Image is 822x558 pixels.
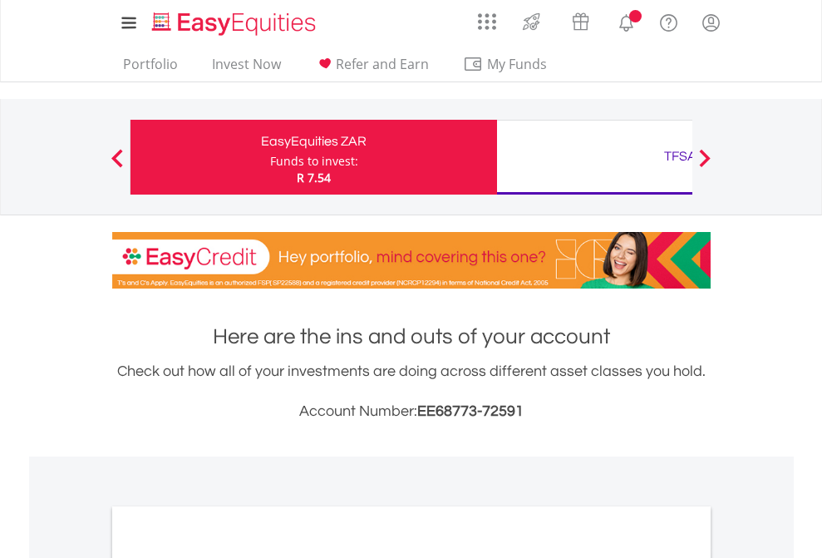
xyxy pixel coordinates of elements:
a: FAQ's and Support [647,4,690,37]
a: Invest Now [205,56,288,81]
a: Notifications [605,4,647,37]
a: AppsGrid [467,4,507,31]
button: Next [688,157,721,174]
div: Check out how all of your investments are doing across different asset classes you hold. [112,360,711,423]
button: Previous [101,157,134,174]
img: vouchers-v2.svg [567,8,594,35]
a: My Profile [690,4,732,41]
h3: Account Number: [112,400,711,423]
div: EasyEquities ZAR [140,130,487,153]
div: Funds to invest: [270,153,358,170]
a: Vouchers [556,4,605,35]
span: My Funds [463,53,572,75]
img: grid-menu-icon.svg [478,12,496,31]
a: Refer and Earn [308,56,436,81]
img: EasyCredit Promotion Banner [112,232,711,289]
a: Portfolio [116,56,185,81]
span: EE68773-72591 [417,403,524,419]
h1: Here are the ins and outs of your account [112,322,711,352]
span: Refer and Earn [336,55,429,73]
span: R 7.54 [297,170,331,185]
img: EasyEquities_Logo.png [149,10,322,37]
img: thrive-v2.svg [518,8,545,35]
a: Home page [145,4,322,37]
